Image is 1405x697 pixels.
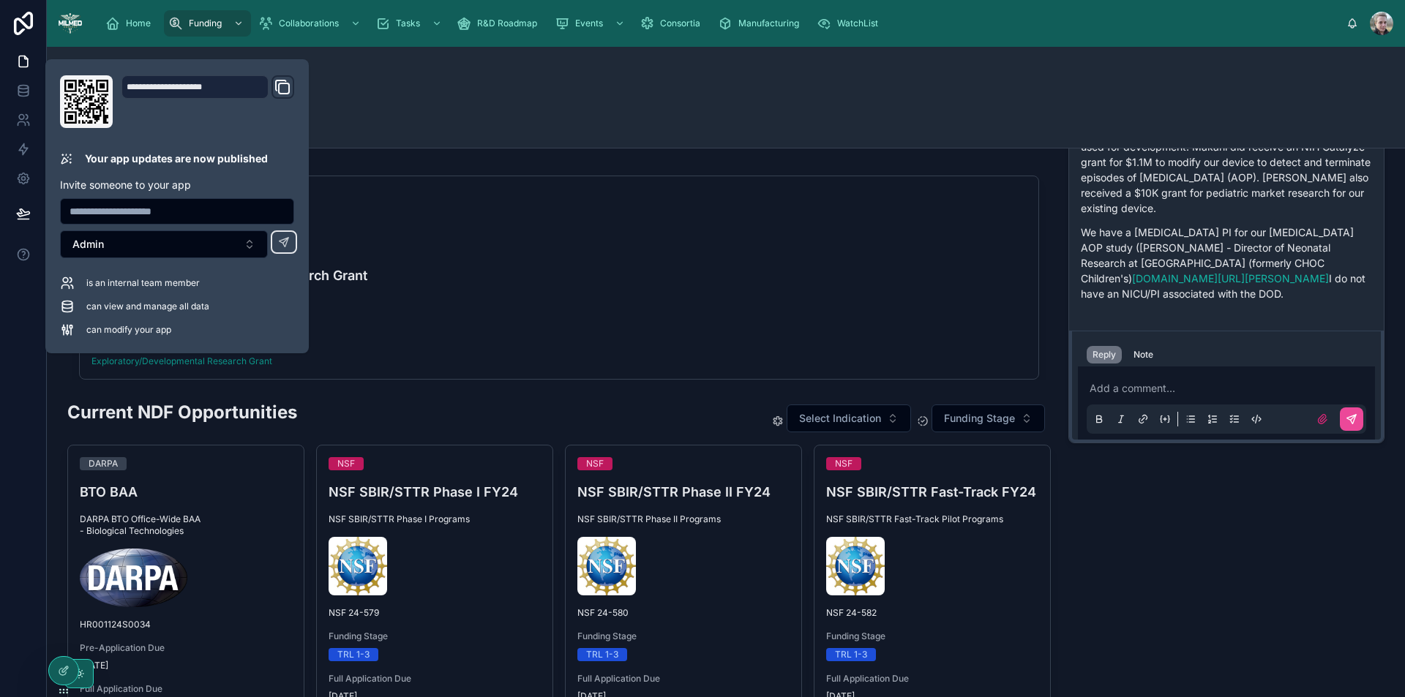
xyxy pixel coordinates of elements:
[932,404,1045,432] button: Select Button
[812,10,888,37] a: WatchList
[1128,346,1159,363] button: Note
[80,549,187,607] img: DARPA_Logo_2010.png
[60,230,268,258] button: Select Button
[452,10,547,37] a: R&D Roadmap
[1087,346,1122,363] button: Reply
[1134,349,1153,361] div: Note
[635,10,711,37] a: Consortia
[86,277,200,289] span: is an internal team member
[329,482,541,502] h4: NSF SBIR/STTR Phase I FY24
[80,642,292,654] span: Pre-Application Due
[91,314,1027,326] span: [DATE]
[826,513,1038,525] span: NSF SBIR/STTR Fast-Track Pilot Programs
[586,648,618,661] div: TRL 1-3
[91,355,272,367] a: Exploratory/Developmental Research Grant
[329,630,541,642] span: Funding Stage
[738,18,799,29] span: Manufacturing
[575,18,603,29] span: Events
[164,10,251,37] a: Funding
[550,10,632,37] a: Events
[80,660,292,671] span: [DATE]
[189,18,222,29] span: Funding
[329,673,541,685] span: Full Application Due
[126,18,151,29] span: Home
[577,630,790,642] span: Funding Stage
[72,237,104,252] span: Admin
[826,537,885,595] img: images
[396,18,420,29] span: Tasks
[835,648,867,661] div: TRL 1-3
[85,151,268,166] p: Your app updates are now published
[101,10,161,37] a: Home
[826,630,1038,642] span: Funding Stage
[337,457,355,470] div: NSF
[254,10,368,37] a: Collaborations
[60,178,294,192] p: Invite someone to your app
[94,7,1346,39] div: scrollable content
[1132,272,1329,285] a: [DOMAIN_NAME][URL][PERSON_NAME]
[91,297,1027,309] span: Full Application Due
[660,18,700,29] span: Consortia
[577,537,636,595] img: images
[799,411,881,426] span: Select Indication
[586,457,604,470] div: NSF
[80,482,292,502] h4: BTO BAA
[835,457,853,470] div: NSF
[329,537,387,595] img: images
[86,301,209,312] span: can view and manage all data
[279,18,339,29] span: Collaborations
[826,673,1038,685] span: Full Application Due
[89,457,118,470] div: DARPA
[59,12,82,35] img: App logo
[826,482,1038,502] h4: NSF SBIR/STTR Fast-Track FY24
[80,513,292,537] span: DARPA BTO Office-Wide BAA - Biological Technologies
[91,338,1027,350] span: View Details
[371,10,449,37] a: Tasks
[787,404,911,432] button: Select Button
[337,648,370,661] div: TRL 1-3
[826,607,1038,619] span: NSF 24-582
[80,683,292,695] span: Full Application Due
[80,619,292,630] span: HR001124S0034
[1081,93,1372,216] p: CTIP will help us connect with multiple children's hospitals to conduct clinical trials. They als...
[577,513,790,525] span: NSF SBIR/STTR Phase II Programs
[121,75,294,128] div: Domain and Custom Link
[91,265,1027,285] h4: Exploratory/Developmental Research Grant
[67,400,297,424] h2: Current NDF Opportunities
[713,10,809,37] a: Manufacturing
[577,482,790,502] h4: NSF SBIR/STTR Phase II FY24
[944,411,1015,426] span: Funding Stage
[577,607,790,619] span: NSF 24-580
[837,18,878,29] span: WatchList
[477,18,537,29] span: R&D Roadmap
[577,673,790,685] span: Full Application Due
[86,324,171,336] span: can modify your app
[1081,225,1372,301] p: We have a [MEDICAL_DATA] PI for our [MEDICAL_DATA] AOP study ([PERSON_NAME] - Director of Neonata...
[329,513,541,525] span: NSF SBIR/STTR Phase I Programs
[329,607,541,619] span: NSF 24-579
